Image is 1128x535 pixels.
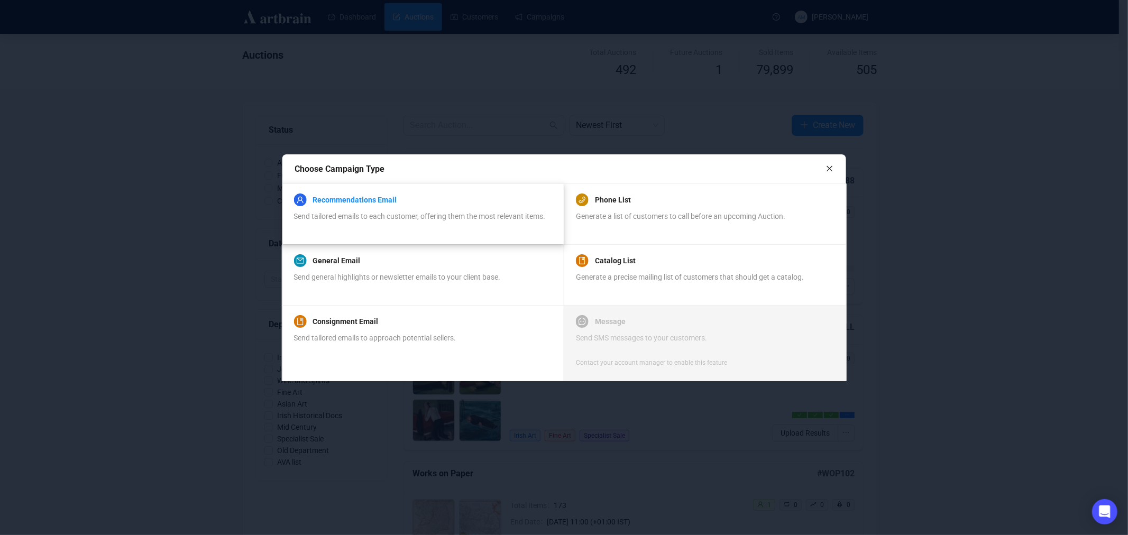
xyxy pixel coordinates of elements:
span: mail [296,257,304,264]
span: Send tailored emails to approach potential sellers. [294,334,456,342]
span: message [579,318,586,325]
span: book [579,257,586,264]
a: General Email [313,254,360,267]
a: Recommendations Email [313,193,397,206]
div: Choose Campaign Type [295,162,826,176]
span: close [826,165,833,172]
span: Send SMS messages to your customers. [576,334,707,342]
a: Message [595,315,626,328]
span: Generate a precise mailing list of customers that should get a catalog. [576,273,804,281]
a: Consignment Email [313,315,378,328]
span: Generate a list of customers to call before an upcoming Auction. [576,212,785,220]
span: book [296,318,304,325]
span: user [296,196,304,204]
div: Open Intercom Messenger [1092,499,1117,524]
div: Contact your account manager to enable this feature [576,357,727,368]
span: phone [579,196,586,204]
a: Catalog List [595,254,636,267]
span: Send tailored emails to each customer, offering them the most relevant items. [294,212,545,220]
a: Phone List [595,193,631,206]
span: Send general highlights or newsletter emails to your client base. [294,273,500,281]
